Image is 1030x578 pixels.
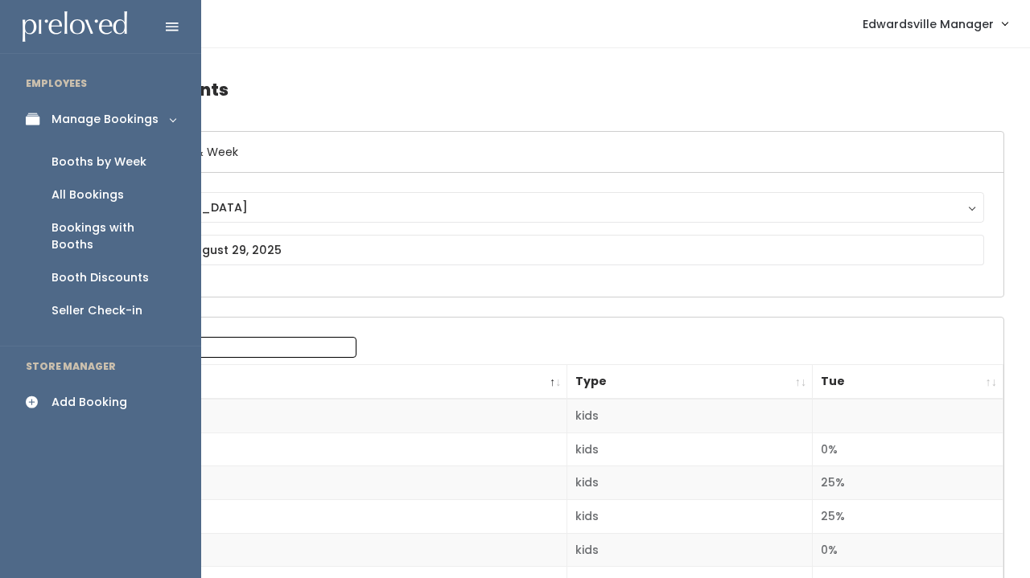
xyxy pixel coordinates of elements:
div: [GEOGRAPHIC_DATA] [117,199,969,216]
td: 0% [813,533,1003,567]
th: Type: activate to sort column ascending [567,365,813,400]
div: Seller Check-in [51,302,142,319]
button: [GEOGRAPHIC_DATA] [102,192,984,223]
td: kids [567,500,813,534]
img: preloved logo [23,11,127,43]
td: 1 [83,399,567,432]
div: Add Booking [51,394,127,411]
td: kids [567,399,813,432]
label: Search: [93,337,356,358]
td: 25% [813,466,1003,500]
td: 3 [83,466,567,500]
div: Booth Discounts [51,269,149,286]
td: 4 [83,500,567,534]
td: kids [567,432,813,466]
h6: Select Location & Week [83,132,1003,173]
td: 2 [83,432,567,466]
td: kids [567,466,813,500]
td: kids [567,533,813,567]
h4: Booth Discounts [82,68,1004,112]
div: Bookings with Booths [51,219,175,253]
input: August 23 - August 29, 2025 [102,235,984,265]
div: Booths by Week [51,154,146,170]
a: Edwardsville Manager [847,6,1024,41]
td: 25% [813,500,1003,534]
th: Booth Number: activate to sort column descending [83,365,567,400]
td: 5 [83,533,567,567]
div: All Bookings [51,187,124,203]
input: Search: [151,337,356,358]
span: Edwardsville Manager [863,15,994,33]
div: Manage Bookings [51,111,159,128]
th: Tue: activate to sort column ascending [813,365,1003,400]
td: 0% [813,432,1003,466]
